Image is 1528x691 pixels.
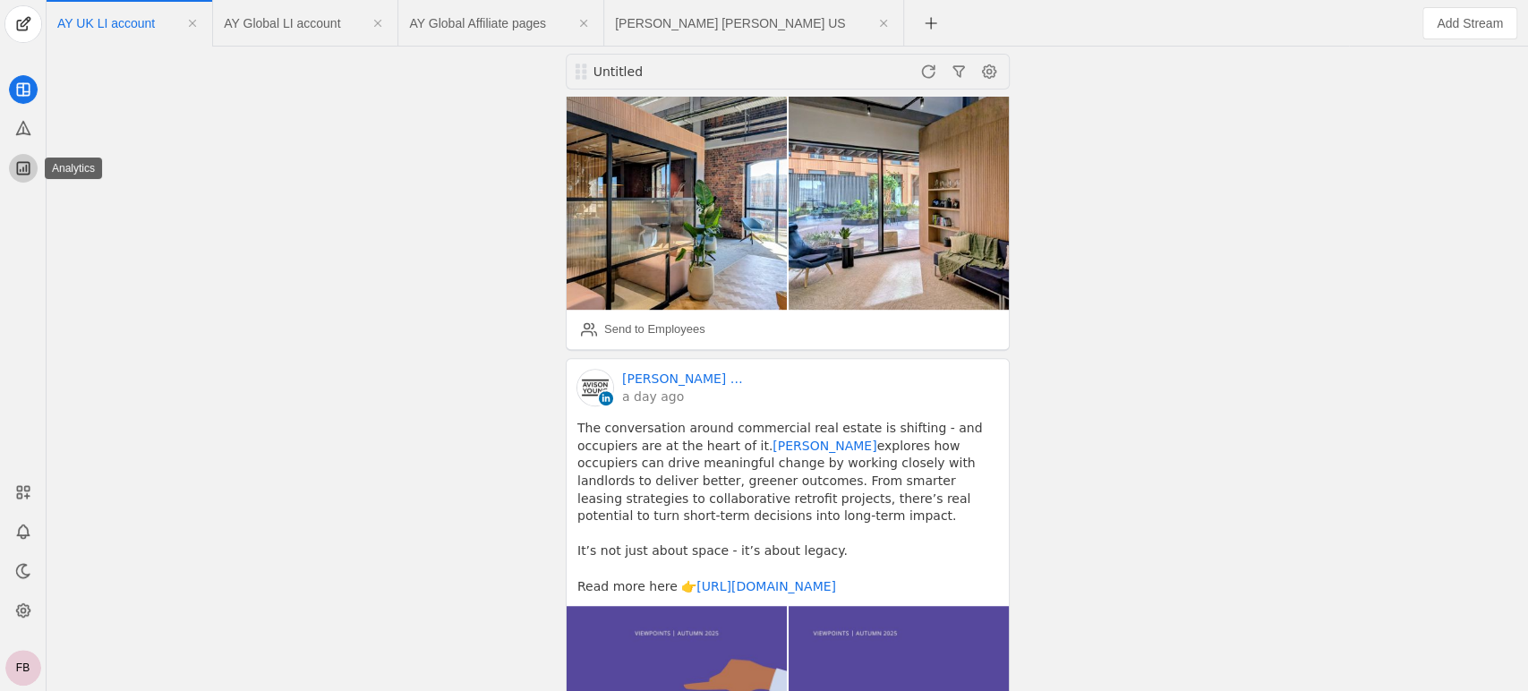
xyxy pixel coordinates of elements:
[915,15,947,30] app-icon-button: New Tab
[574,315,713,344] button: Send to Employees
[567,90,787,310] img: undefined
[593,63,807,81] div: Untitled
[224,17,340,30] span: Click to edit name
[45,158,102,179] div: Analytics
[622,370,747,388] a: [PERSON_NAME] [PERSON_NAME] │[GEOGRAPHIC_DATA]
[362,7,394,39] app-icon-button: Close Tab
[57,17,155,30] span: Click to edit name
[5,650,41,686] button: FB
[773,439,876,453] a: [PERSON_NAME]
[568,7,600,39] app-icon-button: Close Tab
[789,90,1009,310] img: undefined
[696,579,836,593] a: [URL][DOMAIN_NAME]
[577,370,613,405] img: cache
[176,7,209,39] app-icon-button: Close Tab
[577,420,998,595] pre: The conversation around commercial real estate is shifting - and occupiers are at the heart of it...
[1437,14,1503,32] span: Add Stream
[615,17,846,30] span: Click to edit name
[604,320,705,338] div: Send to Employees
[1422,7,1517,39] button: Add Stream
[409,17,546,30] span: Click to edit name
[622,388,747,405] a: a day ago
[867,7,900,39] app-icon-button: Close Tab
